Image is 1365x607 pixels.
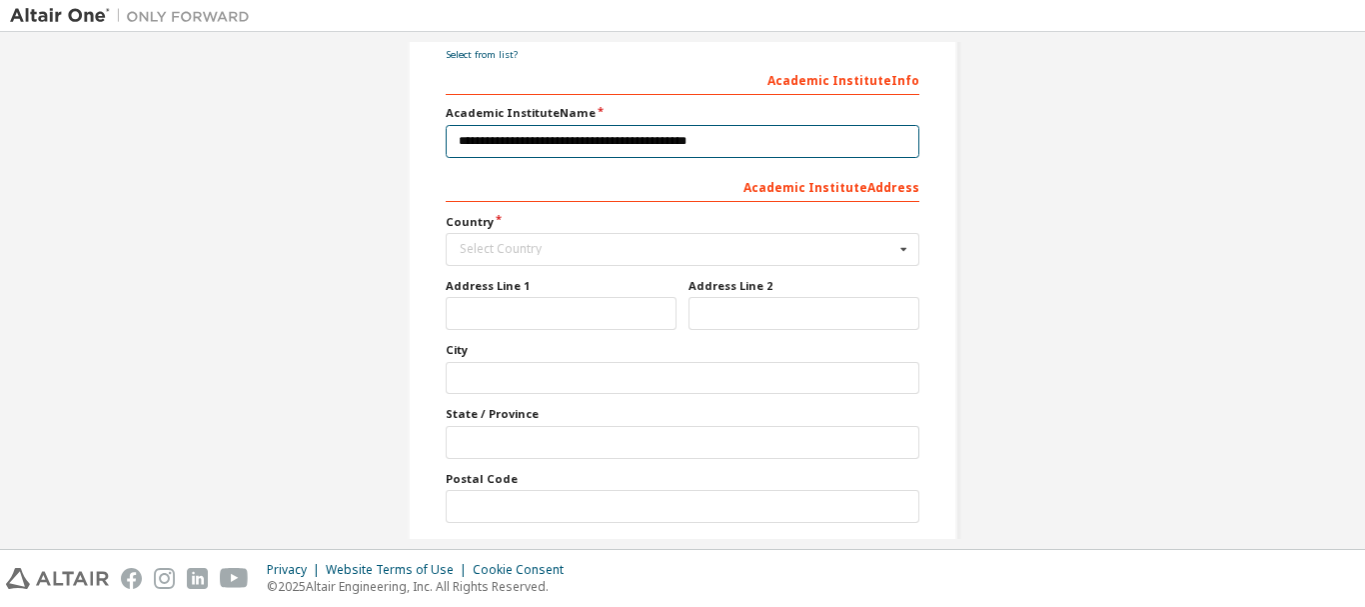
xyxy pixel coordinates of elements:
[446,214,919,230] label: Country
[446,105,919,121] label: Academic Institute Name
[460,243,894,255] div: Select Country
[446,471,919,487] label: Postal Code
[10,6,260,26] img: Altair One
[267,578,576,595] p: © 2025 Altair Engineering, Inc. All Rights Reserved.
[154,568,175,589] img: instagram.svg
[121,568,142,589] img: facebook.svg
[688,278,919,294] label: Address Line 2
[187,568,208,589] img: linkedin.svg
[446,342,919,358] label: City
[446,278,677,294] label: Address Line 1
[267,562,326,578] div: Privacy
[326,562,473,578] div: Website Terms of Use
[220,568,249,589] img: youtube.svg
[446,48,518,61] a: Select from list?
[6,568,109,589] img: altair_logo.svg
[446,170,919,202] div: Academic Institute Address
[446,63,919,95] div: Academic Institute Info
[473,562,576,578] div: Cookie Consent
[446,406,919,422] label: State / Province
